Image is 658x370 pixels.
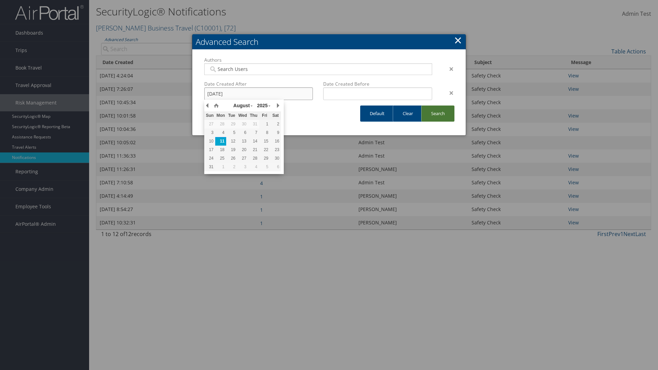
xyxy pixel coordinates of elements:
div: 31 [248,121,259,127]
div: 2 [226,164,237,170]
div: 22 [259,147,270,153]
th: Wed [237,111,248,120]
a: Default [360,106,394,122]
div: 4 [248,164,259,170]
div: 28 [248,155,259,161]
div: 1 [259,121,270,127]
div: 13 [237,138,248,144]
div: 19 [226,147,237,153]
div: 30 [270,155,281,161]
div: 6 [270,164,281,170]
span: August [233,103,250,108]
div: 5 [226,129,237,136]
div: 3 [237,164,248,170]
div: 12 [226,138,237,144]
th: Sun [204,111,215,120]
th: Thu [248,111,259,120]
div: 7 [248,129,259,136]
label: Date Created After [204,81,313,87]
div: 9 [270,129,281,136]
div: 3 [204,129,215,136]
a: Search [421,106,454,122]
a: Clear [393,106,423,122]
input: Search Users [209,66,427,73]
th: Tue [226,111,237,120]
div: 15 [259,138,270,144]
div: 10 [204,138,215,144]
div: 18 [215,147,226,153]
div: 31 [204,164,215,170]
div: 20 [237,147,248,153]
div: × [437,65,459,73]
label: Date Created Before [323,81,432,87]
div: 27 [204,121,215,127]
div: 4 [215,129,226,136]
div: 21 [248,147,259,153]
div: 28 [215,121,226,127]
th: Fri [259,111,270,120]
div: 29 [259,155,270,161]
div: 30 [237,121,248,127]
div: 5 [259,164,270,170]
div: 2 [270,121,281,127]
div: 14 [248,138,259,144]
div: 27 [237,155,248,161]
span: 2025 [257,103,268,108]
div: 1 [215,164,226,170]
div: 8 [259,129,270,136]
a: Close [454,33,462,47]
div: 16 [270,138,281,144]
div: 25 [215,155,226,161]
div: 11 [215,138,226,144]
h2: Advanced Search [192,34,466,49]
div: 29 [226,121,237,127]
div: 17 [204,147,215,153]
div: 24 [204,155,215,161]
div: 6 [237,129,248,136]
div: × [437,89,459,97]
th: Mon [215,111,226,120]
label: Authors [204,57,432,63]
th: Sat [270,111,281,120]
div: 23 [270,147,281,153]
div: 26 [226,155,237,161]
